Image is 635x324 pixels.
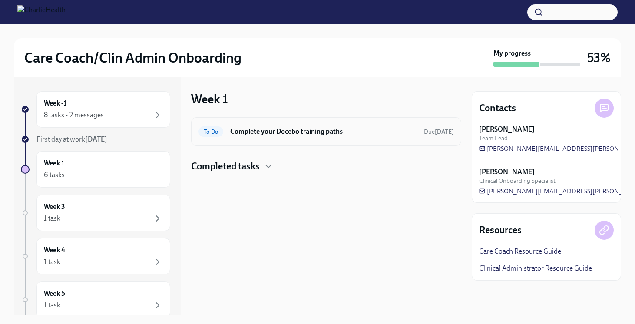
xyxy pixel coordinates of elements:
span: To Do [198,129,223,135]
h3: Week 1 [191,91,228,107]
strong: [PERSON_NAME] [479,167,535,177]
h6: Week 1 [44,159,64,168]
h4: Contacts [479,102,516,115]
a: Week 31 task [21,195,170,231]
a: Week 41 task [21,238,170,274]
h2: Care Coach/Clin Admin Onboarding [24,49,241,66]
strong: [DATE] [85,135,107,143]
div: 6 tasks [44,170,65,180]
h6: Week 5 [44,289,65,298]
h6: Week -1 [44,99,66,108]
span: Clinical Onboarding Specialist [479,177,556,185]
h4: Completed tasks [191,160,260,173]
div: 1 task [44,214,60,223]
a: Week -18 tasks • 2 messages [21,91,170,128]
a: First day at work[DATE] [21,135,170,144]
strong: [DATE] [435,128,454,136]
a: To DoComplete your Docebo training pathsDue[DATE] [198,125,454,139]
span: Due [424,128,454,136]
div: 1 task [44,301,60,310]
span: First day at work [36,135,107,143]
div: Completed tasks [191,160,461,173]
a: Clinical Administrator Resource Guide [479,264,592,273]
strong: My progress [493,49,531,58]
a: Week 51 task [21,281,170,318]
div: 8 tasks • 2 messages [44,110,104,120]
span: August 8th, 2025 10:00 [424,128,454,136]
span: Team Lead [479,134,508,142]
h6: Week 3 [44,202,65,212]
h6: Complete your Docebo training paths [230,127,417,136]
img: CharlieHealth [17,5,66,19]
a: Care Coach Resource Guide [479,247,561,256]
a: Week 16 tasks [21,151,170,188]
div: 1 task [44,257,60,267]
h4: Resources [479,224,522,237]
strong: [PERSON_NAME] [479,125,535,134]
h3: 53% [587,50,611,66]
h6: Week 4 [44,245,65,255]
